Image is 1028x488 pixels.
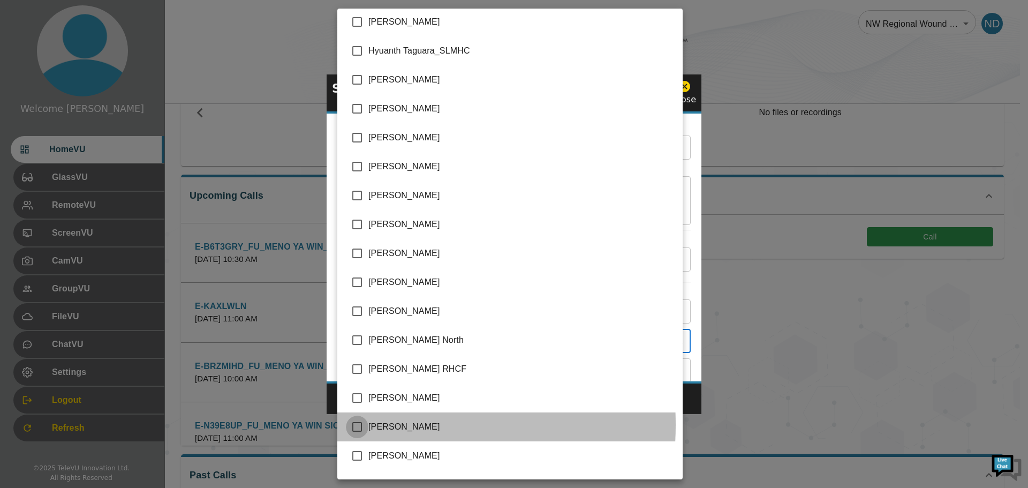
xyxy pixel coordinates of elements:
span: [PERSON_NAME] [368,189,674,202]
span: [PERSON_NAME] [368,247,674,260]
span: [PERSON_NAME] [368,421,674,433]
span: We're online! [62,135,148,243]
span: [PERSON_NAME] [368,276,674,289]
div: Chat with us now [56,56,180,70]
span: [PERSON_NAME] [368,392,674,404]
span: [PERSON_NAME] [368,131,674,144]
span: [PERSON_NAME] [368,305,674,318]
span: [PERSON_NAME] [368,73,674,86]
img: d_736959983_company_1615157101543_736959983 [18,50,45,77]
span: [PERSON_NAME] North [368,334,674,347]
span: [PERSON_NAME] [368,102,674,115]
span: [PERSON_NAME] [368,218,674,231]
img: Chat Widget [991,451,1023,483]
span: [PERSON_NAME] RHCF [368,363,674,376]
div: Minimize live chat window [176,5,201,31]
span: [PERSON_NAME] [368,160,674,173]
span: [PERSON_NAME] [368,16,674,28]
span: Hyuanth Taguara_SLMHC [368,44,674,57]
span: [PERSON_NAME] [368,449,674,462]
textarea: Type your message and hit 'Enter' [5,292,204,330]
